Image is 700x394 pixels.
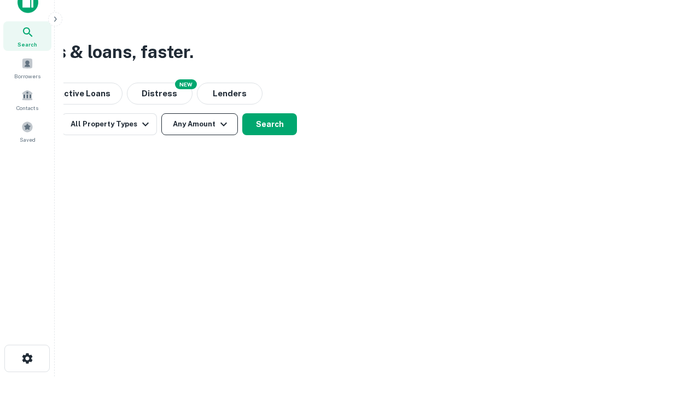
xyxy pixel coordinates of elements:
[3,117,51,146] a: Saved
[242,113,297,135] button: Search
[17,40,37,49] span: Search
[20,135,36,144] span: Saved
[161,113,238,135] button: Any Amount
[645,306,700,359] iframe: Chat Widget
[46,83,122,105] button: Active Loans
[62,113,157,135] button: All Property Types
[14,72,40,80] span: Borrowers
[3,85,51,114] a: Contacts
[3,21,51,51] a: Search
[3,53,51,83] a: Borrowers
[175,79,197,89] div: NEW
[127,83,192,105] button: Search distressed loans with lien and other non-mortgage details.
[16,103,38,112] span: Contacts
[197,83,262,105] button: Lenders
